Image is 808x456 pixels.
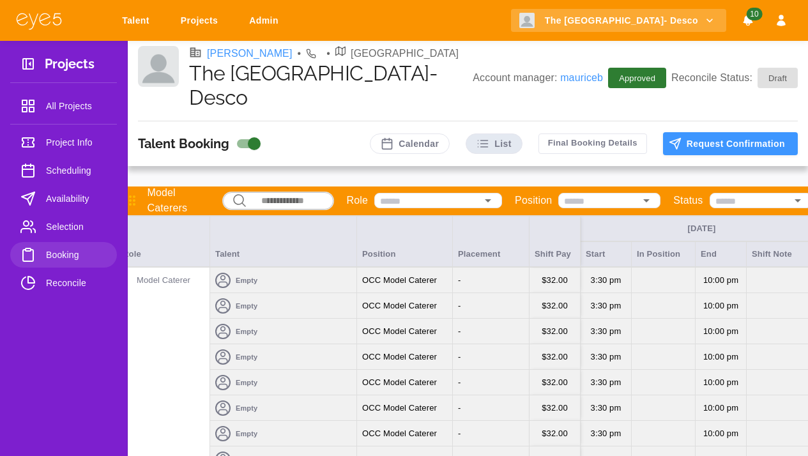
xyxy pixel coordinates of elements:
[703,300,738,312] p: 10:00 PM
[590,300,621,312] p: 3:30 PM
[671,68,798,88] p: Reconcile Status:
[703,351,738,363] p: 10:00 PM
[351,46,459,61] p: [GEOGRAPHIC_DATA]
[590,402,621,414] p: 3:30 PM
[458,402,461,414] p: -
[15,11,63,30] img: eye5
[362,376,437,389] p: OCC Model Caterer
[703,376,738,389] p: 10:00 PM
[590,376,621,389] p: 3:30 PM
[479,192,497,209] button: Open
[138,136,229,151] h3: Talent Booking
[590,427,621,440] p: 3:30 PM
[326,46,330,61] li: •
[236,377,257,388] p: Empty
[542,274,568,287] p: $ 32.00
[581,241,632,267] div: Start
[696,241,747,267] div: End
[703,427,738,440] p: 10:00 PM
[45,56,95,76] h3: Projects
[114,9,162,33] a: Talent
[663,132,798,156] button: Request Confirmation
[148,185,215,216] p: Model Caterers
[458,427,461,440] p: -
[46,219,107,234] span: Selection
[10,130,117,155] a: Project Info
[519,13,535,28] img: Client logo
[236,301,257,312] p: Empty
[542,427,568,440] p: $ 32.00
[10,186,117,211] a: Availability
[298,46,301,61] li: •
[10,158,117,183] a: Scheduling
[362,274,437,287] p: OCC Model Caterer
[590,325,621,338] p: 3:30 PM
[590,274,621,287] p: 3:30 PM
[46,135,107,150] span: Project Info
[632,241,696,267] div: In Position
[542,376,568,389] p: $ 32.00
[362,325,437,338] p: OCC Model Caterer
[458,325,461,338] p: -
[362,300,437,312] p: OCC Model Caterer
[10,242,117,268] a: Booking
[611,72,663,85] span: Approved
[138,46,179,87] img: Client logo
[241,9,291,33] a: Admin
[362,427,437,440] p: OCC Model Caterer
[590,351,621,363] p: 3:30 PM
[530,216,581,267] div: Shift Pay
[466,133,522,154] button: List
[560,72,603,83] a: mauriceb
[746,8,762,20] span: 10
[761,72,795,85] span: Draft
[10,93,117,119] a: All Projects
[236,326,257,337] p: Empty
[236,429,257,439] p: Empty
[46,247,107,262] span: Booking
[362,402,437,414] p: OCC Model Caterer
[10,270,117,296] a: Reconcile
[46,163,107,178] span: Scheduling
[703,325,738,338] p: 10:00 PM
[789,192,807,209] button: Open
[673,193,703,208] p: Status
[458,376,461,389] p: -
[703,402,738,414] p: 10:00 PM
[453,216,530,267] div: Placement
[236,352,257,363] p: Empty
[473,70,603,86] p: Account manager:
[458,300,461,312] p: -
[189,61,473,110] h1: The [GEOGRAPHIC_DATA]- Desco
[362,351,437,363] p: OCC Model Caterer
[542,402,568,414] p: $ 32.00
[637,192,655,209] button: Open
[236,403,257,414] p: Empty
[357,216,453,267] div: Position
[542,325,568,338] p: $ 32.00
[458,351,461,363] p: -
[46,191,107,206] span: Availability
[207,46,293,61] a: [PERSON_NAME]
[542,300,568,312] p: $ 32.00
[370,133,450,154] button: Calendar
[515,193,552,208] p: Position
[538,133,647,154] button: Final Booking Details
[542,351,568,363] p: $ 32.00
[118,216,210,267] div: Role
[10,214,117,239] a: Selection
[236,275,257,286] p: Empty
[118,274,210,287] p: Model Caterer
[46,275,107,291] span: Reconcile
[511,9,726,33] button: The [GEOGRAPHIC_DATA]- Desco
[347,193,369,208] p: Role
[736,9,759,33] button: Notifications
[210,216,357,267] div: Talent
[172,9,231,33] a: Projects
[703,274,738,287] p: 10:00 PM
[46,98,107,114] span: All Projects
[458,274,461,287] p: -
